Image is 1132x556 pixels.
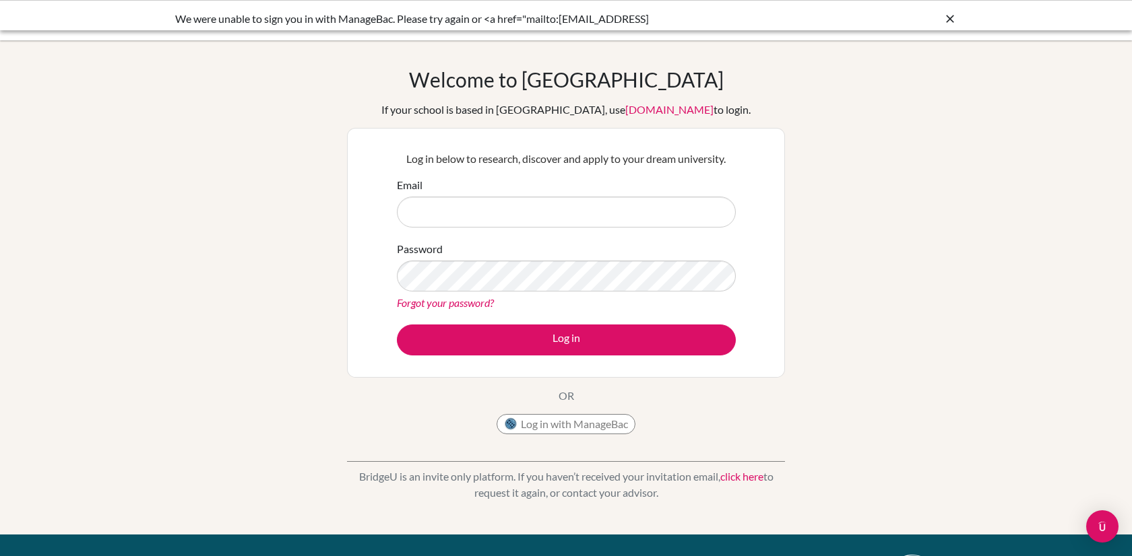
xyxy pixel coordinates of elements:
a: [DOMAIN_NAME] [625,103,714,116]
label: Password [397,241,443,257]
a: click here [720,470,763,483]
div: Open Intercom Messenger [1086,510,1119,543]
div: If your school is based in [GEOGRAPHIC_DATA], use to login. [381,102,751,118]
a: Forgot your password? [397,296,494,309]
p: OR [559,388,574,404]
button: Log in with ManageBac [497,414,635,434]
h1: Welcome to [GEOGRAPHIC_DATA] [409,67,724,92]
div: We were unable to sign you in with ManageBac. Please try again or <a href="mailto:[EMAIL_ADDRESS]... [175,11,755,43]
p: BridgeU is an invite only platform. If you haven’t received your invitation email, to request it ... [347,468,785,501]
button: Log in [397,324,736,355]
label: Email [397,177,422,193]
p: Log in below to research, discover and apply to your dream university. [397,151,736,167]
